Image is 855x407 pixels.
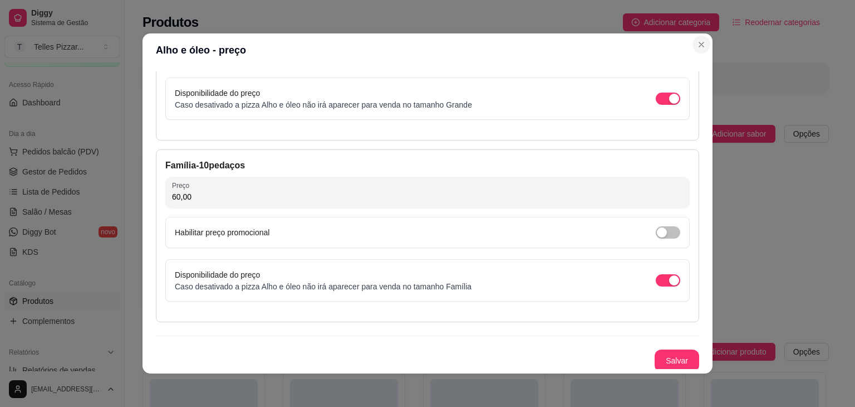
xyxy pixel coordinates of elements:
button: Close [692,36,710,54]
label: Preço [172,181,193,190]
label: Disponibilidade do preço [175,89,260,98]
p: Caso desativado a pizza Alho e óleo não irá aparecer para venda no tamanho Grande [175,99,472,110]
p: Caso desativado a pizza Alho e óleo não irá aparecer para venda no tamanho Família [175,281,471,292]
input: Preço [172,191,683,202]
header: Alho e óleo - preço [142,33,712,67]
button: Salvar [655,350,699,372]
label: Habilitar preço promocional [175,228,269,237]
label: Disponibilidade do preço [175,270,260,279]
div: Família - 10 pedaços [165,159,690,172]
